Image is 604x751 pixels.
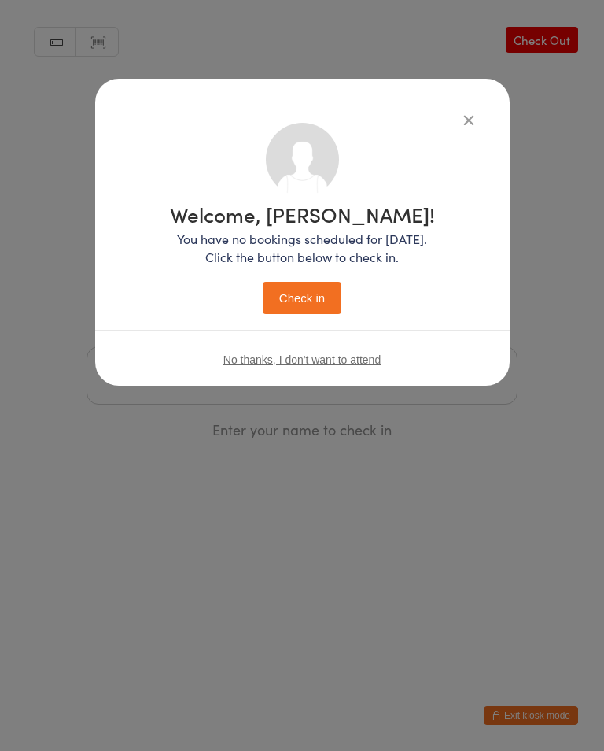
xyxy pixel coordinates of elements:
p: You have no bookings scheduled for [DATE]. Click the button below to check in. [170,230,435,266]
h1: Welcome, [PERSON_NAME]! [170,204,435,224]
button: Check in [263,282,341,314]
img: no_photo.png [266,123,339,196]
button: No thanks, I don't want to attend [223,353,381,366]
